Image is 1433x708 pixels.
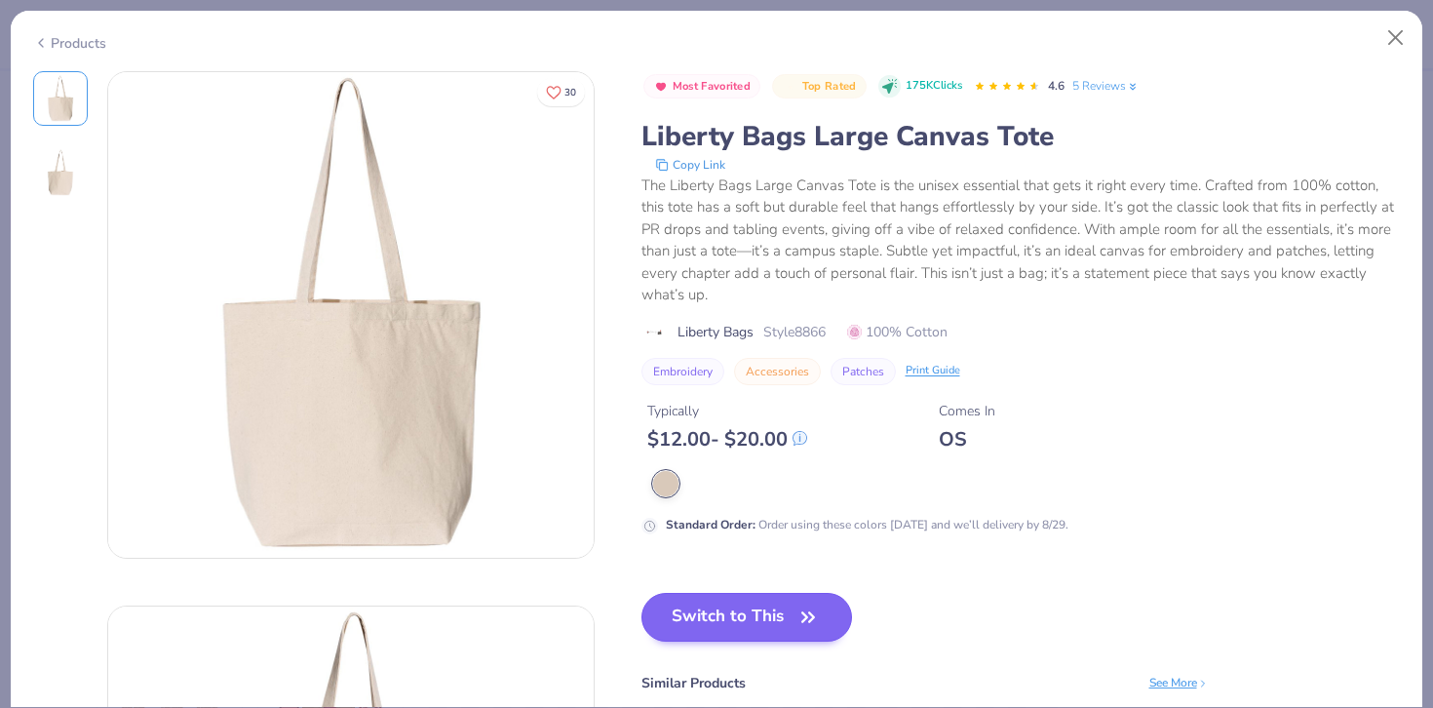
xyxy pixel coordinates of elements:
[939,401,995,421] div: Comes In
[564,88,576,98] span: 30
[537,78,585,106] button: Like
[783,79,798,95] img: Top Rated sort
[1377,20,1414,57] button: Close
[763,322,826,342] span: Style 8866
[641,673,746,693] div: Similar Products
[647,427,807,452] div: $ 12.00 - $ 20.00
[33,33,106,54] div: Products
[906,78,962,95] span: 175K Clicks
[641,118,1401,155] div: Liberty Bags Large Canvas Tote
[1048,78,1065,94] span: 4.6
[974,71,1040,102] div: 4.6 Stars
[906,363,960,379] div: Print Guide
[734,358,821,385] button: Accessories
[641,593,853,642] button: Switch to This
[647,401,807,421] div: Typically
[641,175,1401,306] div: The Liberty Bags Large Canvas Tote is the unisex essential that gets it right every time. Crafted...
[772,74,866,99] button: Badge Button
[802,81,857,92] span: Top Rated
[939,427,995,452] div: OS
[666,517,755,532] strong: Standard Order :
[37,149,84,196] img: Back
[678,322,754,342] span: Liberty Bags
[108,72,594,558] img: Front
[1149,674,1209,691] div: See More
[641,358,724,385] button: Embroidery
[643,74,761,99] button: Badge Button
[649,155,731,175] button: copy to clipboard
[831,358,896,385] button: Patches
[847,322,948,342] span: 100% Cotton
[653,79,669,95] img: Most Favorited sort
[1072,77,1140,95] a: 5 Reviews
[666,516,1068,533] div: Order using these colors [DATE] and we’ll delivery by 8/29.
[673,81,751,92] span: Most Favorited
[37,75,84,122] img: Front
[641,325,668,340] img: brand logo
